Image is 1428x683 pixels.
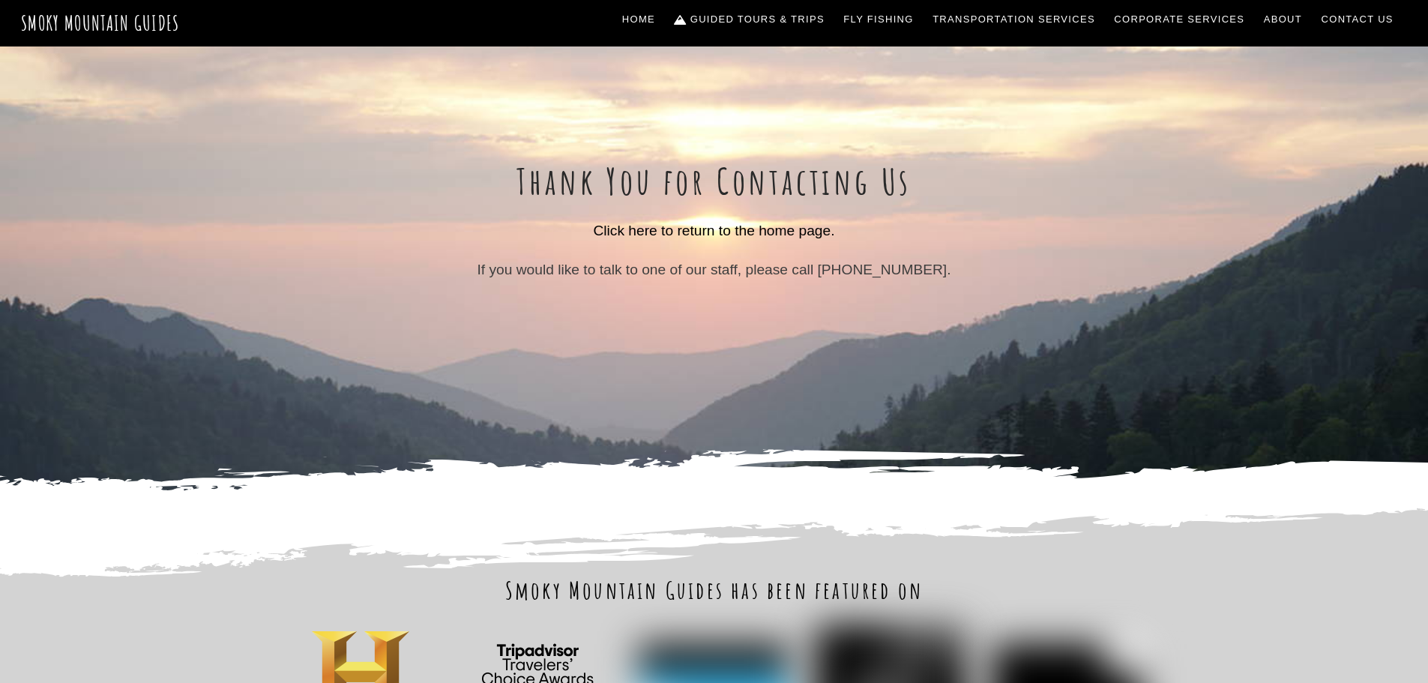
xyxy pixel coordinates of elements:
a: Home [616,4,661,35]
a: Guided Tours & Trips [669,4,831,35]
a: Contact Us [1316,4,1400,35]
a: Corporate Services [1109,4,1251,35]
h1: Thank You for Contacting Us [331,160,1097,203]
a: About [1258,4,1308,35]
p: If you would like to talk to one of our staff, please call [PHONE_NUMBER]. [331,260,1097,280]
h2: Smoky Mountain Guides has been featured on [280,574,1149,606]
a: Transportation Services [927,4,1100,35]
a: Fly Fishing [838,4,920,35]
a: Click here to return to the home page. [593,223,834,238]
a: Smoky Mountain Guides [21,10,180,35]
